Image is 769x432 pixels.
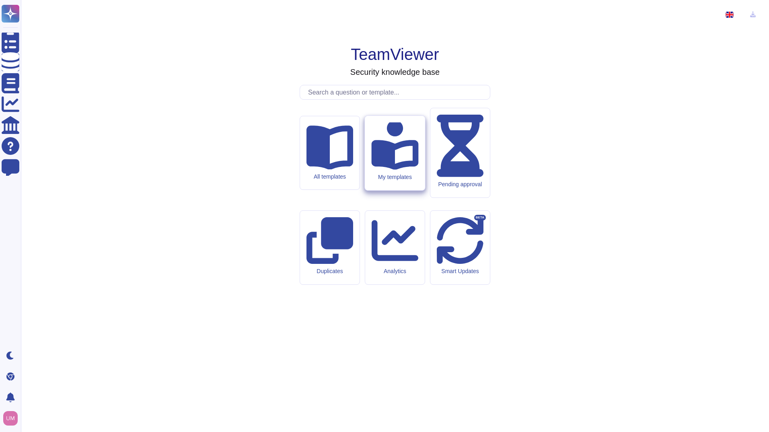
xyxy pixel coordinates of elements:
[306,173,353,180] div: All templates
[474,215,486,220] div: BETA
[306,268,353,275] div: Duplicates
[372,268,418,275] div: Analytics
[351,45,439,64] h1: TeamViewer
[350,67,440,77] h3: Security knowledge base
[2,409,23,427] button: user
[304,85,490,99] input: Search a question or template...
[437,181,483,188] div: Pending approval
[437,268,483,275] div: Smart Updates
[371,173,418,180] div: My templates
[726,12,734,18] img: en
[3,411,18,426] img: user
